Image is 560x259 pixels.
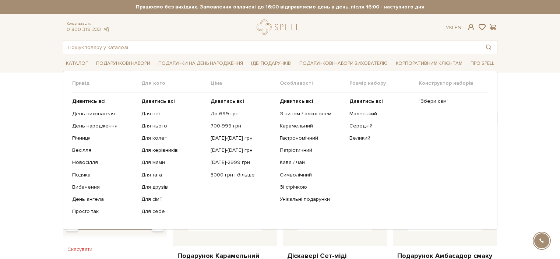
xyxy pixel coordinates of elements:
b: Дивитись всі [349,98,383,104]
a: Подяка [72,172,136,178]
a: Дивитись всі [72,98,136,105]
a: Просто так [72,208,136,215]
a: "Збери сам" [419,98,482,105]
a: Річниця [72,135,136,141]
a: Кава / чай [280,159,344,166]
a: День вихователя [72,111,136,117]
a: Зі стрічкою [280,184,344,190]
a: Корпоративним клієнтам [393,57,465,70]
a: Символічний [280,172,344,178]
a: logo [257,20,303,35]
a: Для мами [141,159,205,166]
div: Min [66,221,78,232]
a: Каталог [63,58,91,69]
a: Про Spell [468,58,497,69]
a: 700-999 грн [211,123,274,129]
button: Скасувати [63,244,97,255]
a: 0 800 319 233 [67,26,101,32]
a: [DATE]-2999 грн [211,159,274,166]
a: Подарункові набори вихователю [296,57,391,70]
span: Розмір набору [349,80,419,87]
a: Гастрономічний [280,135,344,141]
a: Дивитись всі [349,98,413,105]
a: До 699 грн [211,111,274,117]
div: Каталог [63,71,497,230]
span: Особливості [280,80,349,87]
a: Карамельний [280,123,344,129]
a: Для нього [141,123,205,129]
a: Ідеї подарунків [248,58,294,69]
a: 3000 грн і більше [211,172,274,178]
a: День ангела [72,196,136,203]
div: Max [152,221,164,232]
a: Дивитись всі [280,98,344,105]
a: Подарункові набори [93,58,153,69]
a: Для неї [141,111,205,117]
a: Дивитись всі [141,98,205,105]
a: Вибачення [72,184,136,190]
a: Для колег [141,135,205,141]
b: Дивитись всі [141,98,175,104]
a: En [455,24,461,31]
a: Для себе [141,208,205,215]
a: Патріотичний [280,147,344,154]
b: Дивитись всі [211,98,244,104]
a: Середній [349,123,413,129]
a: Великий [349,135,413,141]
a: З вином / алкоголем [280,111,344,117]
a: Для друзів [141,184,205,190]
a: Для сім'ї [141,196,205,203]
span: Ціна [211,80,280,87]
a: [DATE]-[DATE] грн [211,135,274,141]
a: Подарунки на День народження [155,58,246,69]
a: Дивитись всі [211,98,274,105]
a: Унікальні подарунки [280,196,344,203]
span: Для кого [141,80,211,87]
a: Новосілля [72,159,136,166]
a: telegram [103,26,110,32]
a: Весілля [72,147,136,154]
span: Привід [72,80,141,87]
b: Дивитись всі [72,98,106,104]
span: Конструктор наборів [419,80,488,87]
a: [DATE]-[DATE] грн [211,147,274,154]
input: Пошук товару у каталозі [63,41,480,54]
strong: Працюємо без вихідних. Замовлення оплачені до 16:00 відправляємо день в день, після 16:00 - насту... [63,4,497,10]
span: Консультація: [67,21,110,26]
b: Дивитись всі [280,98,313,104]
a: Маленький [349,111,413,117]
div: Ук [446,24,461,31]
span: | [452,24,453,31]
button: Пошук товару у каталозі [480,41,497,54]
a: Для керівників [141,147,205,154]
a: День народження [72,123,136,129]
a: Для тата [141,172,205,178]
